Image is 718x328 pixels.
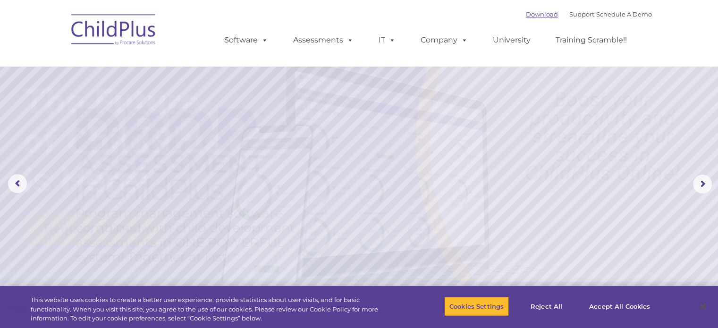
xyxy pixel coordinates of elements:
[131,62,160,69] span: Last name
[596,10,652,18] a: Schedule A Demo
[483,31,540,50] a: University
[76,108,264,200] img: DRDP Assessment in ChildPlus
[284,31,363,50] a: Assessments
[31,295,395,323] div: This website uses cookies to create a better user experience, provide statistics about user visit...
[517,296,576,316] button: Reject All
[76,206,305,264] rs-layer: Program management software combined with child development assessments in ONE POWERFUL system! T...
[369,31,405,50] a: IT
[546,31,636,50] a: Training Scramble!!
[693,296,713,317] button: Close
[526,10,558,18] a: Download
[67,8,161,55] img: ChildPlus by Procare Solutions
[411,31,477,50] a: Company
[444,296,509,316] button: Cookies Settings
[526,10,652,18] font: |
[569,10,594,18] a: Support
[131,101,171,108] span: Phone number
[215,31,278,50] a: Software
[584,296,655,316] button: Accept All Cookies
